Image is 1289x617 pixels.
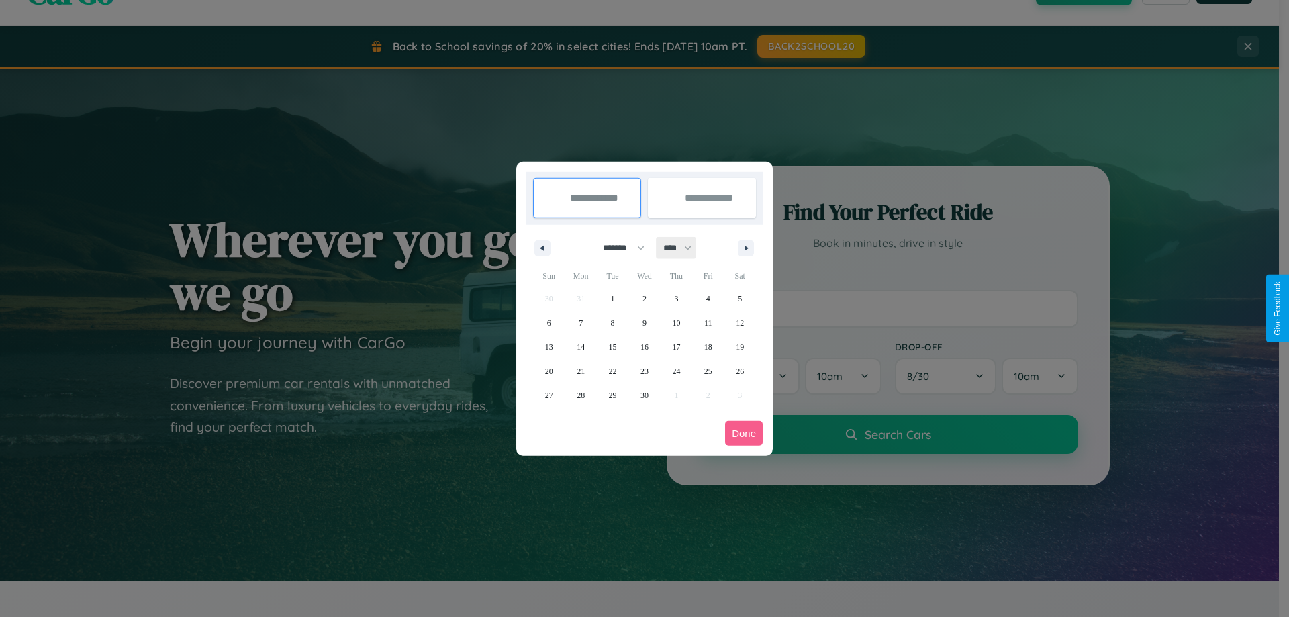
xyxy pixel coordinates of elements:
[565,359,596,383] button: 21
[724,311,756,335] button: 12
[736,311,744,335] span: 12
[545,359,553,383] span: 20
[1273,281,1282,336] div: Give Feedback
[628,311,660,335] button: 9
[628,359,660,383] button: 23
[628,335,660,359] button: 16
[692,287,724,311] button: 4
[565,383,596,408] button: 28
[597,359,628,383] button: 22
[640,383,649,408] span: 30
[611,287,615,311] span: 1
[704,359,712,383] span: 25
[692,335,724,359] button: 18
[692,265,724,287] span: Fri
[672,335,680,359] span: 17
[692,311,724,335] button: 11
[628,265,660,287] span: Wed
[545,335,553,359] span: 13
[692,359,724,383] button: 25
[642,287,647,311] span: 2
[609,383,617,408] span: 29
[577,335,585,359] span: 14
[533,383,565,408] button: 27
[533,265,565,287] span: Sun
[579,311,583,335] span: 7
[706,287,710,311] span: 4
[640,359,649,383] span: 23
[738,287,742,311] span: 5
[661,287,692,311] button: 3
[642,311,647,335] span: 9
[725,421,763,446] button: Done
[597,265,628,287] span: Tue
[736,359,744,383] span: 26
[565,265,596,287] span: Mon
[704,335,712,359] span: 18
[640,335,649,359] span: 16
[672,359,680,383] span: 24
[597,335,628,359] button: 15
[577,359,585,383] span: 21
[609,335,617,359] span: 15
[577,383,585,408] span: 28
[724,287,756,311] button: 5
[609,359,617,383] span: 22
[597,287,628,311] button: 1
[661,359,692,383] button: 24
[672,311,680,335] span: 10
[674,287,678,311] span: 3
[533,359,565,383] button: 20
[661,311,692,335] button: 10
[724,265,756,287] span: Sat
[724,335,756,359] button: 19
[661,265,692,287] span: Thu
[597,383,628,408] button: 29
[704,311,712,335] span: 11
[661,335,692,359] button: 17
[565,311,596,335] button: 7
[565,335,596,359] button: 14
[597,311,628,335] button: 8
[533,311,565,335] button: 6
[533,335,565,359] button: 13
[628,383,660,408] button: 30
[724,359,756,383] button: 26
[547,311,551,335] span: 6
[628,287,660,311] button: 2
[611,311,615,335] span: 8
[736,335,744,359] span: 19
[545,383,553,408] span: 27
